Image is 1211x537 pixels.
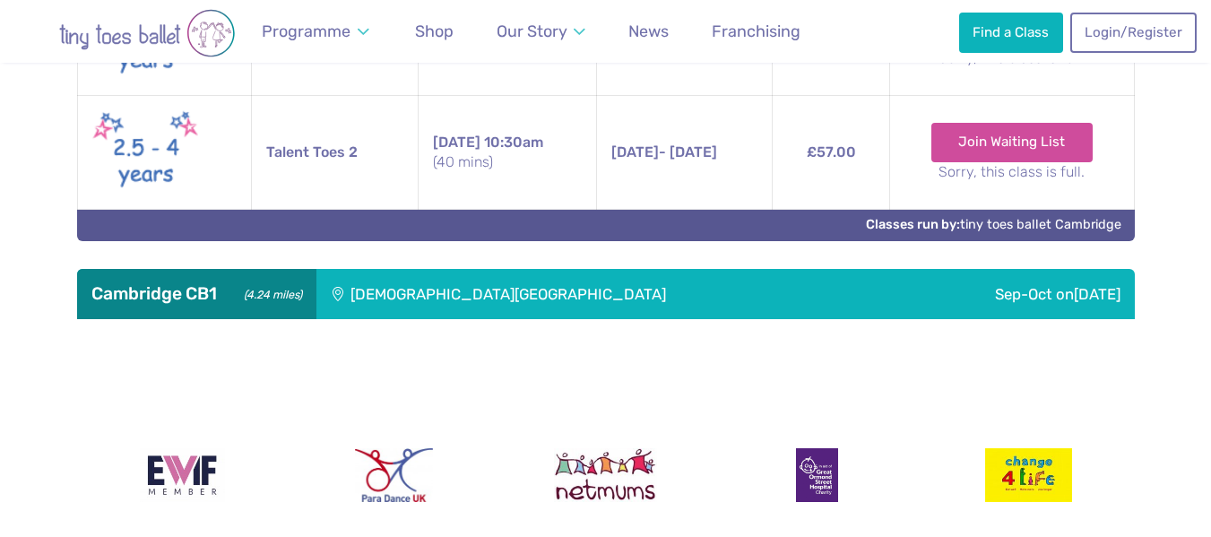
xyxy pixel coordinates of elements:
strong: Classes run by: [866,217,960,232]
span: [DATE] [611,143,659,160]
td: Talent Toes 2 [252,96,419,210]
img: tiny toes ballet [22,9,272,57]
h3: Cambridge CB1 [91,283,302,305]
span: Shop [415,22,454,40]
a: Classes run by:tiny toes ballet Cambridge [866,217,1121,232]
a: Franchising [704,12,809,52]
a: Our Story [489,12,594,52]
div: Sep-Oct on [891,269,1134,319]
span: [DATE] [1074,285,1120,303]
a: Join Waiting List [931,123,1094,162]
span: [DATE] [433,134,480,151]
small: Sorry, this class is full. [904,162,1119,182]
img: Talent toes New (May 2025) [92,107,200,198]
a: Find a Class [959,13,1063,52]
span: - [DATE] [611,143,717,160]
a: Shop [407,12,462,52]
img: Encouraging Women Into Franchising [140,448,225,502]
small: (4.24 miles) [238,283,301,302]
img: Para Dance UK [355,448,432,502]
a: News [620,12,677,52]
small: (40 mins) [433,152,582,172]
div: [DEMOGRAPHIC_DATA][GEOGRAPHIC_DATA] [316,269,891,319]
span: Programme [262,22,350,40]
td: 10:30am [419,96,597,210]
td: £57.00 [773,96,890,210]
a: Programme [254,12,377,52]
span: Our Story [497,22,567,40]
a: Login/Register [1070,13,1196,52]
span: News [628,22,669,40]
span: Franchising [712,22,800,40]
